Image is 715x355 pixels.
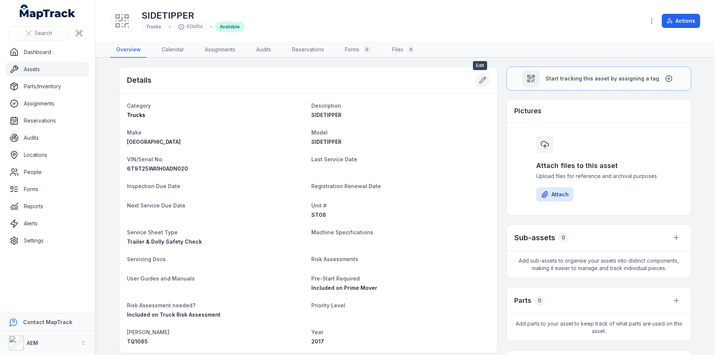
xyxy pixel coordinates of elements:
span: Model [311,129,328,136]
a: Assignments [6,96,89,111]
div: 0 [558,232,569,243]
h1: SIDETIPPER [142,10,244,22]
div: Available [215,22,244,32]
button: Actions [662,14,700,28]
a: Settings [6,233,89,248]
span: Year [311,329,323,335]
div: 62bd5a [174,22,207,32]
span: Category [127,102,151,109]
a: Reservations [6,113,89,128]
div: 0 [362,45,371,54]
span: Make [127,129,142,136]
a: Forms0 [339,42,377,58]
a: Assets [6,62,89,77]
span: [PERSON_NAME] [127,329,169,335]
a: Reservations [286,42,330,58]
div: 0 [406,45,415,54]
span: TQ1085 [127,338,148,345]
h2: Details [127,75,152,85]
span: Inspection Due Date [127,183,180,189]
span: Risk Assessments [311,256,358,262]
span: Unit # [311,202,327,209]
h2: Sub-assets [514,232,555,243]
strong: AEM [27,340,38,346]
span: Add sub-assets to organise your assets into distinct components, making it easier to manage and t... [507,251,691,278]
span: [GEOGRAPHIC_DATA] [127,139,181,145]
a: Parts/Inventory [6,79,89,94]
a: People [6,165,89,180]
h3: Attach files to this asset [536,161,661,171]
span: Service Sheet Type [127,229,178,235]
span: Trailer & Dolly Safety Check [127,238,202,245]
span: Description [311,102,341,109]
span: Priority Level [311,302,345,308]
button: Start tracking this asset by assigning a tag [506,67,691,91]
span: Registration Renewal Date [311,183,381,189]
span: Included on Prime Mover [311,285,377,291]
a: Audits [6,130,89,145]
span: Risk Assessment needed? [127,302,196,308]
a: MapTrack [20,4,76,19]
h3: Pictures [514,106,541,116]
span: Trucks [127,112,145,118]
a: Calendar [156,42,190,58]
span: User Guides and Manuals [127,275,195,282]
span: Trucks [146,24,161,29]
span: 2017 [311,338,324,345]
span: SIDETIPPER [311,112,341,118]
a: Overview [110,42,147,58]
a: Audits [250,42,277,58]
div: 0 [534,295,545,306]
a: Dashboard [6,45,89,60]
span: Add parts to your asset to keep track of what parts are used on this asset. [507,314,691,341]
span: ST08 [311,212,326,218]
span: Start tracking this asset by assigning a tag [546,75,659,82]
a: Locations [6,148,89,162]
span: Upload files for reference and archival purposes. [536,172,661,180]
span: 6T9T25WA1H0ADN020 [127,165,188,172]
a: Assignments [199,42,241,58]
span: Last Service Date [311,156,357,162]
span: Search [35,29,52,37]
span: Included on Truck Risk Assessment [127,311,220,318]
strong: Contact MapTrack [23,319,72,325]
a: Reports [6,199,89,214]
button: Attach [536,187,573,202]
a: Files0 [386,42,421,58]
span: Next Service Due Date [127,202,185,209]
a: Alerts [6,216,89,231]
span: Pre-Start Required [311,275,360,282]
span: Machine Specifications [311,229,373,235]
button: Search [9,26,69,40]
a: Forms [6,182,89,197]
h3: Parts [514,295,531,306]
span: VIN/Serial No. [127,156,163,162]
span: SIDETIPPER [311,139,341,145]
span: Edit [473,61,487,70]
span: Servicing Docs [127,256,166,262]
